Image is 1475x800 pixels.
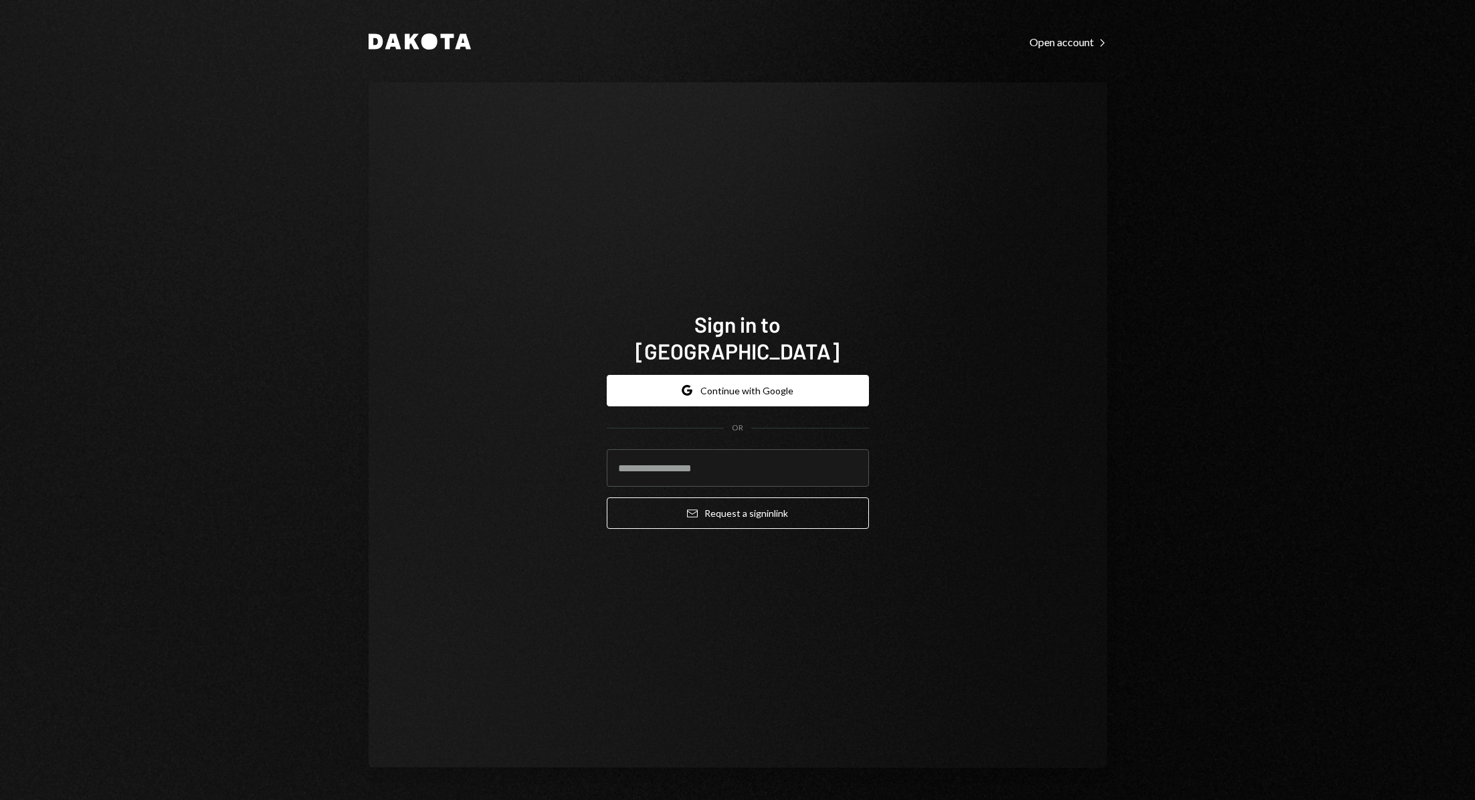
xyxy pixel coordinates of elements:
button: Continue with Google [607,375,869,406]
h1: Sign in to [GEOGRAPHIC_DATA] [607,311,869,364]
div: Open account [1029,35,1107,49]
button: Request a signinlink [607,497,869,529]
div: OR [732,422,743,434]
a: Open account [1029,34,1107,49]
